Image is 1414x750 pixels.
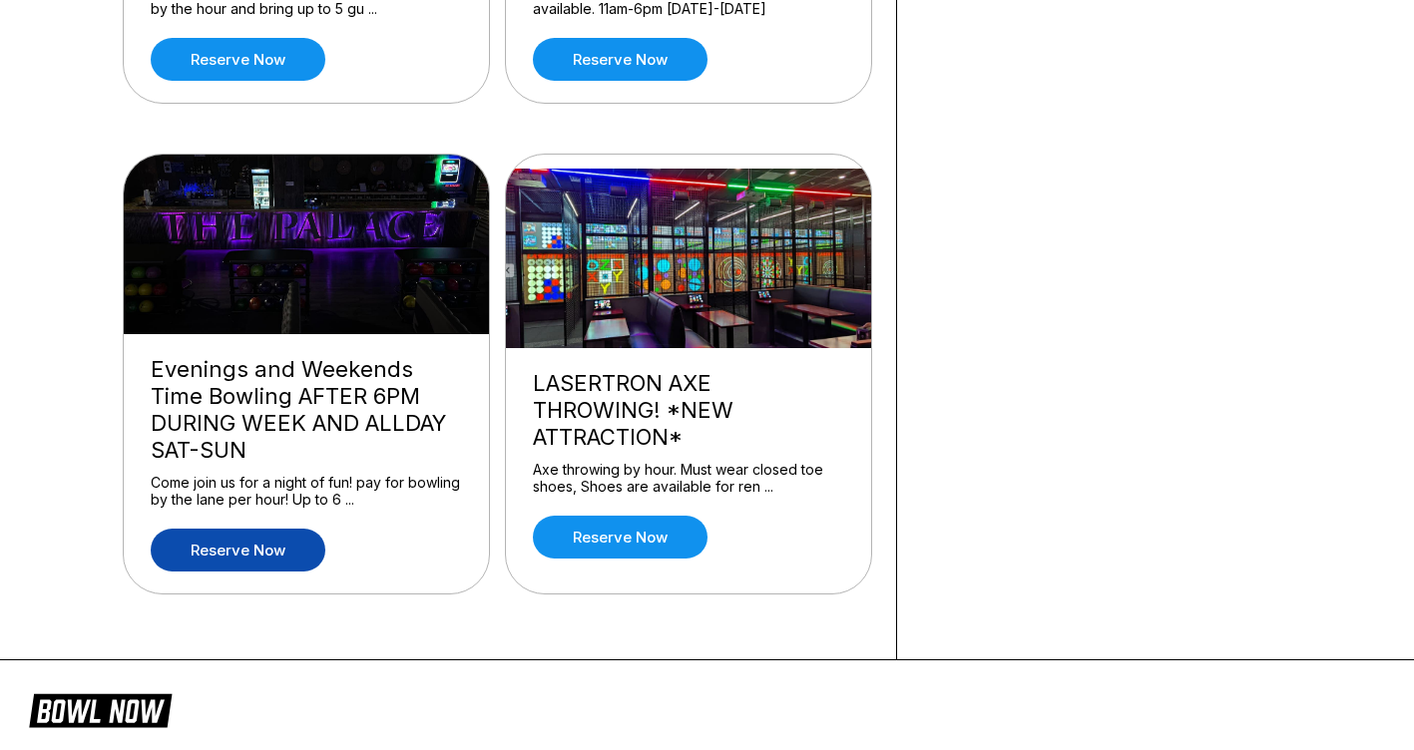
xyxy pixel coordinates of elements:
img: Evenings and Weekends Time Bowling AFTER 6PM DURING WEEK AND ALLDAY SAT-SUN [124,155,491,334]
div: Come join us for a night of fun! pay for bowling by the lane per hour! Up to 6 ... [151,474,462,509]
a: Reserve now [533,38,707,81]
a: Reserve now [151,529,325,571]
div: Evenings and Weekends Time Bowling AFTER 6PM DURING WEEK AND ALLDAY SAT-SUN [151,356,462,464]
div: Axe throwing by hour. Must wear closed toe shoes, Shoes are available for ren ... [533,461,844,496]
a: Reserve now [151,38,325,81]
div: LASERTRON AXE THROWING! *NEW ATTRACTION* [533,370,844,451]
a: Reserve now [533,516,707,559]
img: LASERTRON AXE THROWING! *NEW ATTRACTION* [506,169,873,348]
